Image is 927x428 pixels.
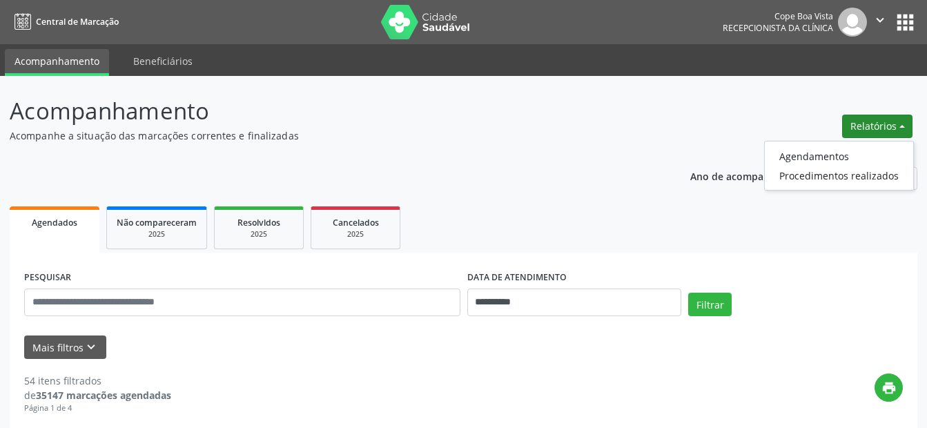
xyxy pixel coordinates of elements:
div: 2025 [117,229,197,240]
span: Central de Marcação [36,16,119,28]
p: Acompanhamento [10,94,645,128]
a: Procedimentos realizados [765,166,913,185]
div: 2025 [224,229,293,240]
button: Relatórios [842,115,913,138]
div: 2025 [321,229,390,240]
button: print [875,373,903,402]
span: Não compareceram [117,217,197,228]
label: PESQUISAR [24,267,71,289]
a: Agendamentos [765,146,913,166]
a: Beneficiários [124,49,202,73]
button: Filtrar [688,293,732,316]
div: 54 itens filtrados [24,373,171,388]
a: Central de Marcação [10,10,119,33]
strong: 35147 marcações agendadas [36,389,171,402]
button: apps [893,10,917,35]
i: print [881,380,897,396]
div: Página 1 de 4 [24,402,171,414]
button: Mais filtroskeyboard_arrow_down [24,335,106,360]
label: DATA DE ATENDIMENTO [467,267,567,289]
a: Acompanhamento [5,49,109,76]
span: Resolvidos [237,217,280,228]
i:  [872,12,888,28]
button:  [867,8,893,37]
span: Recepcionista da clínica [723,22,833,34]
span: Cancelados [333,217,379,228]
img: img [838,8,867,37]
ul: Relatórios [764,141,914,191]
span: Agendados [32,217,77,228]
p: Ano de acompanhamento [690,167,812,184]
p: Acompanhe a situação das marcações correntes e finalizadas [10,128,645,143]
div: de [24,388,171,402]
div: Cope Boa Vista [723,10,833,22]
i: keyboard_arrow_down [84,340,99,355]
